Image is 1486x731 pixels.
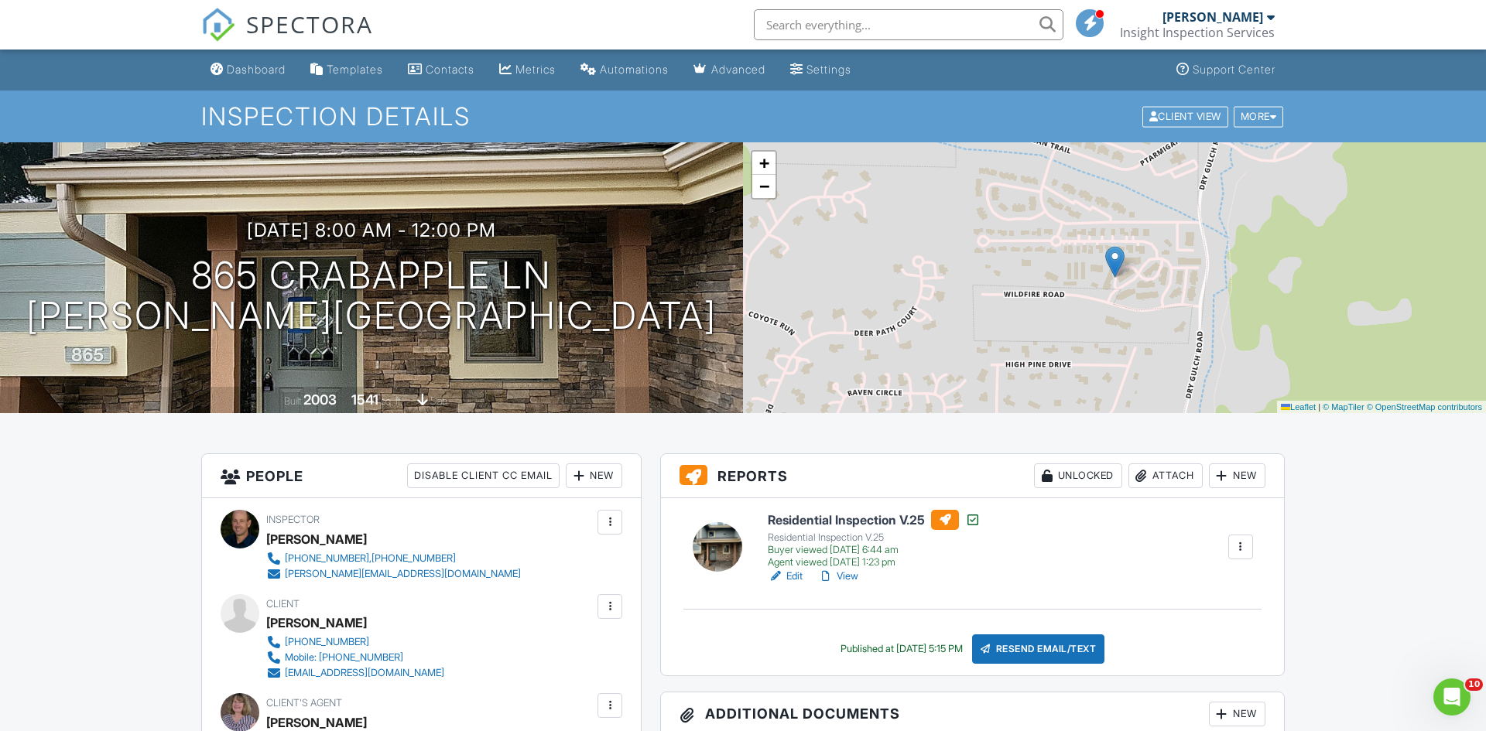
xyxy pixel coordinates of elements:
[1323,402,1364,412] a: © MapTiler
[574,56,675,84] a: Automations (Basic)
[285,667,444,679] div: [EMAIL_ADDRESS][DOMAIN_NAME]
[266,697,342,709] span: Client's Agent
[201,21,373,53] a: SPECTORA
[285,636,369,648] div: [PHONE_NUMBER]
[1170,56,1282,84] a: Support Center
[1193,63,1275,76] div: Support Center
[246,8,373,40] span: SPECTORA
[768,510,981,569] a: Residential Inspection V.25 Residential Inspection V.25 Buyer viewed [DATE] 6:44 am Agent viewed ...
[1433,678,1471,716] iframe: Intercom live chat
[1209,463,1265,488] div: New
[266,665,444,681] a: [EMAIL_ADDRESS][DOMAIN_NAME]
[1367,402,1482,412] a: © OpenStreetMap contributors
[1318,402,1320,412] span: |
[284,395,301,407] span: Built
[304,56,389,84] a: Templates
[266,514,320,525] span: Inspector
[768,569,803,584] a: Edit
[247,220,496,241] h3: [DATE] 8:00 am - 12:00 pm
[1141,110,1232,121] a: Client View
[266,551,521,566] a: [PHONE_NUMBER],[PHONE_NUMBER]
[1281,402,1316,412] a: Leaflet
[1120,25,1275,40] div: Insight Inspection Services
[768,556,981,569] div: Agent viewed [DATE] 1:23 pm
[759,153,769,173] span: +
[493,56,562,84] a: Metrics
[752,152,776,175] a: Zoom in
[1209,702,1265,726] div: New
[687,56,772,84] a: Advanced
[266,611,367,634] div: [PERSON_NAME]
[1465,678,1483,691] span: 10
[303,391,337,408] div: 2003
[515,63,556,76] div: Metrics
[1234,106,1284,127] div: More
[768,544,981,556] div: Buyer viewed [DATE] 6:44 am
[201,103,1285,130] h1: Inspection Details
[1162,9,1263,25] div: [PERSON_NAME]
[204,56,292,84] a: Dashboard
[754,9,1063,40] input: Search everything...
[752,175,776,198] a: Zoom out
[768,510,981,530] h6: Residential Inspection V.25
[768,531,981,544] div: Residential Inspection V.25
[818,569,858,584] a: View
[784,56,858,84] a: Settings
[227,63,286,76] div: Dashboard
[285,651,403,664] div: Mobile: [PHONE_NUMBER]
[1128,463,1203,488] div: Attach
[566,463,622,488] div: New
[426,63,474,76] div: Contacts
[1142,106,1228,127] div: Client View
[26,255,717,337] h1: 865 Crabapple Ln [PERSON_NAME][GEOGRAPHIC_DATA]
[1105,246,1125,278] img: Marker
[972,634,1105,664] div: Resend Email/Text
[266,598,300,610] span: Client
[327,63,383,76] div: Templates
[201,8,235,42] img: The Best Home Inspection Software - Spectora
[381,395,402,407] span: sq. ft.
[266,528,367,551] div: [PERSON_NAME]
[402,56,481,84] a: Contacts
[266,566,521,582] a: [PERSON_NAME][EMAIL_ADDRESS][DOMAIN_NAME]
[1034,463,1122,488] div: Unlocked
[430,395,447,407] span: Slab
[711,63,765,76] div: Advanced
[661,454,1284,498] h3: Reports
[285,552,456,565] div: [PHONE_NUMBER],[PHONE_NUMBER]
[407,463,560,488] div: Disable Client CC Email
[759,176,769,196] span: −
[285,568,521,580] div: [PERSON_NAME][EMAIL_ADDRESS][DOMAIN_NAME]
[202,454,641,498] h3: People
[351,391,378,408] div: 1541
[841,643,963,655] div: Published at [DATE] 5:15 PM
[266,634,444,650] a: [PHONE_NUMBER]
[806,63,851,76] div: Settings
[600,63,669,76] div: Automations
[266,650,444,665] a: Mobile: [PHONE_NUMBER]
